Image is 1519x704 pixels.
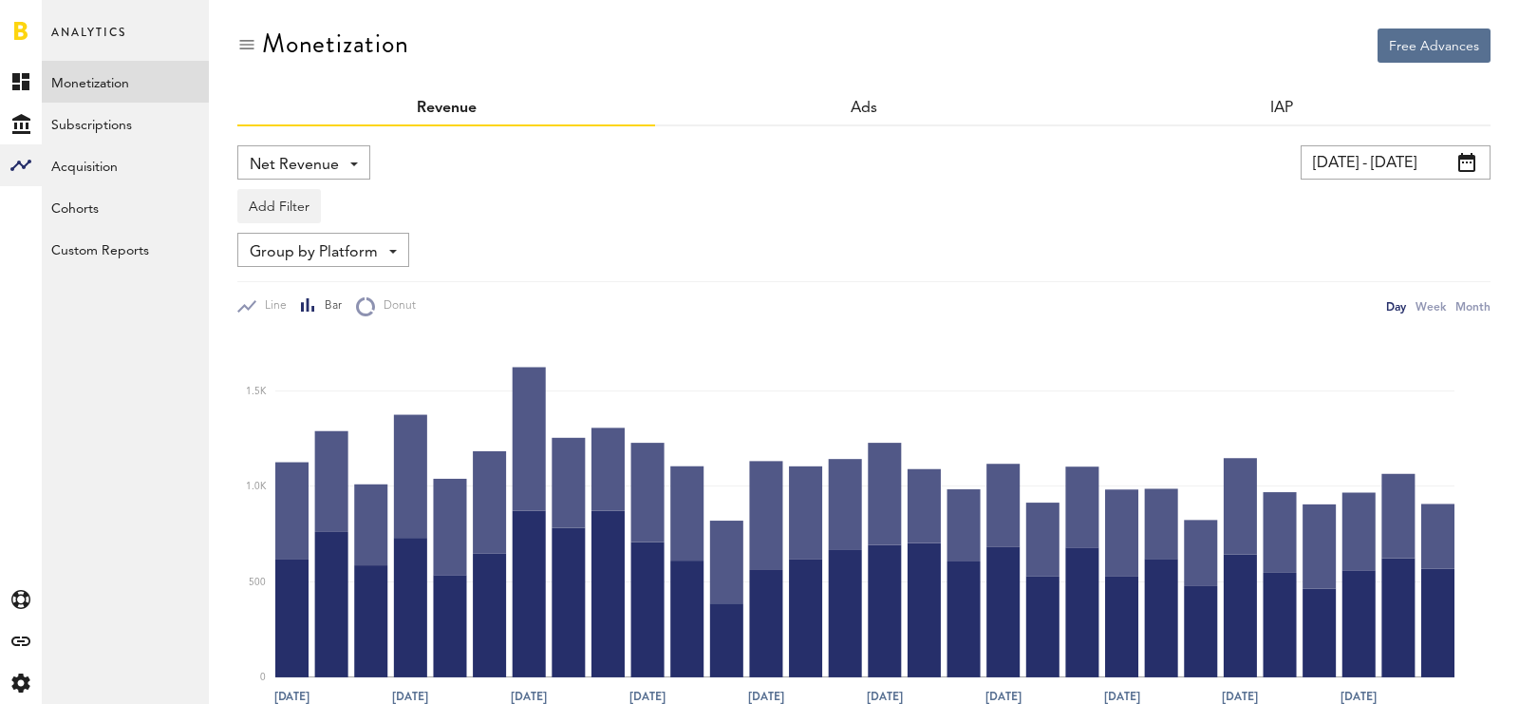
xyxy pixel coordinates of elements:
button: Free Advances [1378,29,1491,63]
div: Day [1386,296,1406,316]
text: 500 [249,578,266,587]
text: 1.5K [246,387,267,396]
a: Acquisition [42,144,209,186]
a: Custom Reports [42,228,209,270]
span: Bar [316,298,342,314]
a: Revenue [417,101,477,116]
div: Monetization [262,29,409,59]
text: 0 [260,673,266,682]
text: 1.0K [246,482,267,491]
span: Donut [375,298,416,314]
a: Monetization [42,61,209,103]
a: Subscriptions [42,103,209,144]
a: Ads [851,101,877,116]
div: Week [1416,296,1446,316]
button: Add Filter [237,189,321,223]
span: Analytics [51,21,126,61]
a: IAP [1270,101,1293,116]
span: Group by Platform [250,237,378,269]
div: Month [1455,296,1491,316]
iframe: Opens a widget where you can find more information [1371,647,1500,694]
span: Net Revenue [250,149,339,181]
span: Line [256,298,287,314]
a: Cohorts [42,186,209,228]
